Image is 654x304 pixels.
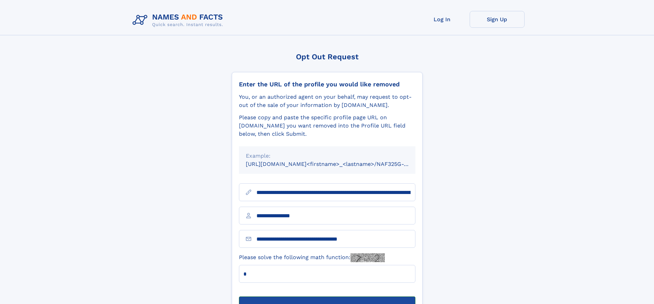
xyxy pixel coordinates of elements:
[239,113,415,138] div: Please copy and paste the specific profile page URL on [DOMAIN_NAME] you want removed into the Pr...
[239,93,415,109] div: You, or an authorized agent on your behalf, may request to opt-out of the sale of your informatio...
[130,11,229,29] img: Logo Names and Facts
[470,11,525,28] a: Sign Up
[239,81,415,88] div: Enter the URL of the profile you would like removed
[415,11,470,28] a: Log In
[232,52,423,61] div: Opt Out Request
[246,152,409,160] div: Example:
[239,253,385,262] label: Please solve the following math function:
[246,161,428,167] small: [URL][DOMAIN_NAME]<firstname>_<lastname>/NAF325G-xxxxxxxx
